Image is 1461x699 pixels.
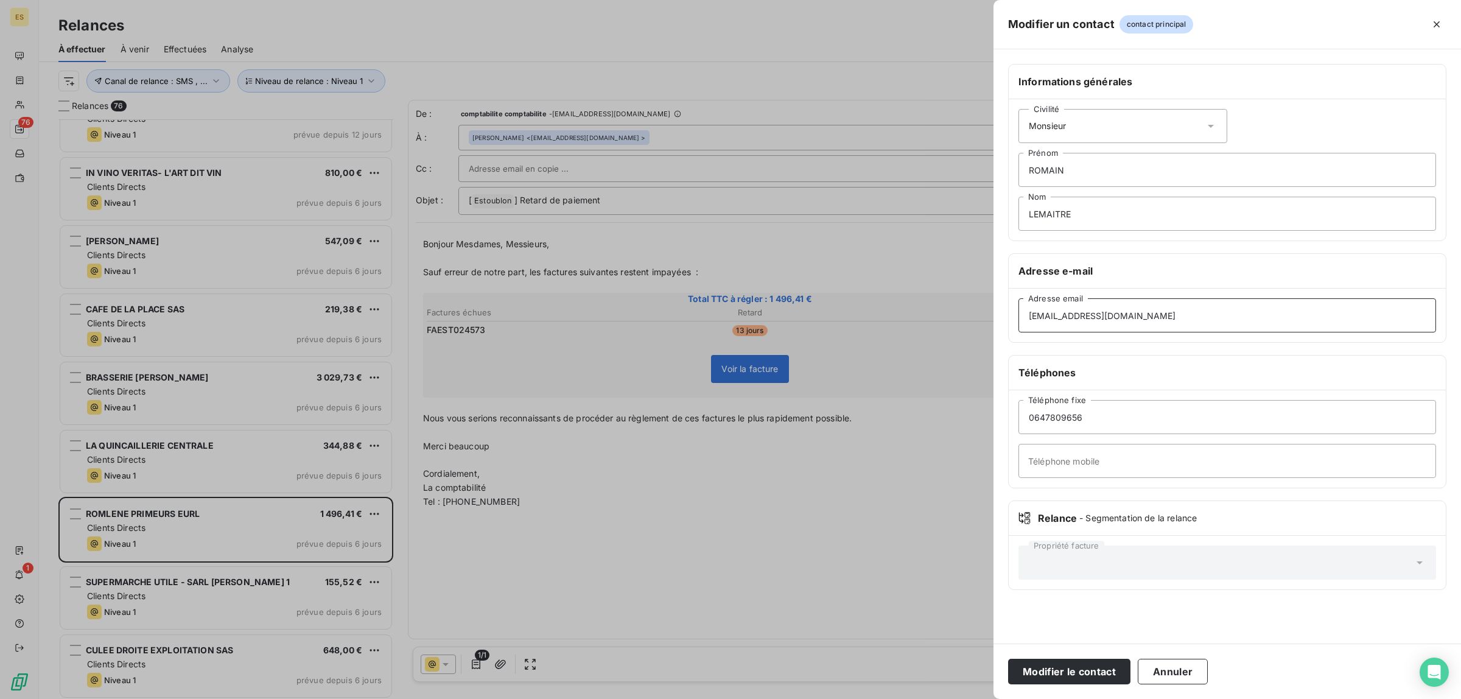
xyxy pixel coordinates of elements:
h6: Téléphones [1018,365,1436,380]
h6: Adresse e-mail [1018,264,1436,278]
h5: Modifier un contact [1008,16,1115,33]
input: placeholder [1018,197,1436,231]
span: contact principal [1119,15,1194,33]
div: Open Intercom Messenger [1420,658,1449,687]
input: placeholder [1018,400,1436,434]
h6: Informations générales [1018,74,1436,89]
button: Annuler [1138,659,1208,684]
input: placeholder [1018,298,1436,332]
span: Monsieur [1029,120,1066,132]
div: Relance [1018,511,1436,525]
input: placeholder [1018,153,1436,187]
button: Modifier le contact [1008,659,1130,684]
span: - Segmentation de la relance [1079,512,1197,524]
input: placeholder [1018,444,1436,478]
